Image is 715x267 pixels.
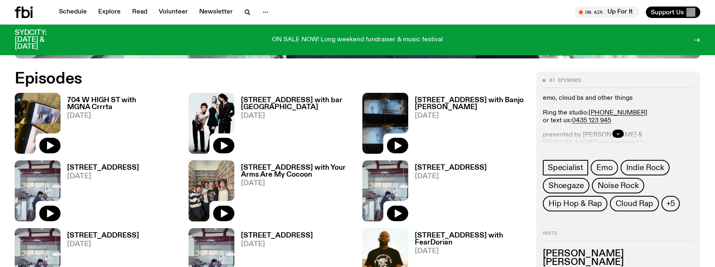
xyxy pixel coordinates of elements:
a: Schedule [54,7,92,18]
span: Support Us [651,9,684,16]
a: Hip Hop & Rap [543,196,607,211]
span: [DATE] [241,180,353,187]
img: Pat sits at a dining table with his profile facing the camera. Rhea sits to his left facing the c... [15,160,61,221]
h3: [STREET_ADDRESS] [241,232,313,239]
a: [STREET_ADDRESS] with Your Arms Are My Cocoon[DATE] [234,164,353,221]
h3: [STREET_ADDRESS] with bar [GEOGRAPHIC_DATA] [241,97,353,111]
span: [DATE] [241,112,353,119]
a: [PHONE_NUMBER] [589,110,647,116]
span: [DATE] [415,248,526,255]
a: Explore [93,7,126,18]
span: Emo [596,163,612,172]
span: Indie Rock [626,163,664,172]
p: Ring the studio: or text us: [543,109,694,125]
img: Artist Your Arms Are My Cocoon in the fbi music library [189,160,234,221]
button: On AirUp For It [575,7,639,18]
a: Cloud Rap [610,196,659,211]
a: Noise Rock [592,178,644,193]
span: +5 [666,199,675,208]
span: 87 episodes [549,78,581,83]
span: Specialist [548,163,583,172]
span: [DATE] [67,112,179,119]
h3: [STREET_ADDRESS] [67,164,139,171]
h3: [PERSON_NAME] [543,249,694,258]
img: Artist MGNA Crrrta [15,93,61,154]
a: 704 W HIGH ST with MGNA Crrrta[DATE] [61,97,179,154]
a: Emo [591,160,618,175]
a: [STREET_ADDRESS][DATE] [408,164,487,221]
span: [DATE] [415,112,526,119]
span: Cloud Rap [616,199,653,208]
h3: SYDCITY: [DATE] & [DATE] [15,29,67,50]
span: [DATE] [67,241,139,248]
img: Pat sits at a dining table with his profile facing the camera. Rhea sits to his left facing the c... [362,160,408,221]
a: Read [127,7,152,18]
span: Hip Hop & Rap [549,199,602,208]
span: [DATE] [415,173,487,180]
span: Noise Rock [598,181,639,190]
h3: [STREET_ADDRESS] with Banjo [PERSON_NAME] [415,97,526,111]
button: +5 [661,196,680,211]
a: Volunteer [154,7,193,18]
a: Newsletter [194,7,238,18]
a: [STREET_ADDRESS] with bar [GEOGRAPHIC_DATA][DATE] [234,97,353,154]
a: [STREET_ADDRESS][DATE] [61,164,139,221]
span: [DATE] [67,173,139,180]
a: Indie Rock [621,160,670,175]
h2: Hosts [543,231,694,241]
span: Shoegaze [549,181,584,190]
a: Specialist [543,160,588,175]
a: [STREET_ADDRESS] with Banjo [PERSON_NAME][DATE] [408,97,526,154]
p: emo, cloud bs and other things [543,94,694,102]
a: Shoegaze [543,178,589,193]
h2: Episodes [15,72,468,86]
p: ON SALE NOW! Long weekend fundraiser & music festival [272,36,443,44]
span: [DATE] [241,241,313,248]
h3: 704 W HIGH ST with MGNA Crrrta [67,97,179,111]
button: Support Us [646,7,700,18]
h3: [PERSON_NAME] [543,258,694,267]
h3: [STREET_ADDRESS] [67,232,139,239]
h3: [STREET_ADDRESS] with FearDorian [415,232,526,246]
h3: [STREET_ADDRESS] with Your Arms Are My Cocoon [241,164,353,178]
a: 0435 123 945 [572,117,611,124]
h3: [STREET_ADDRESS] [415,164,487,171]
